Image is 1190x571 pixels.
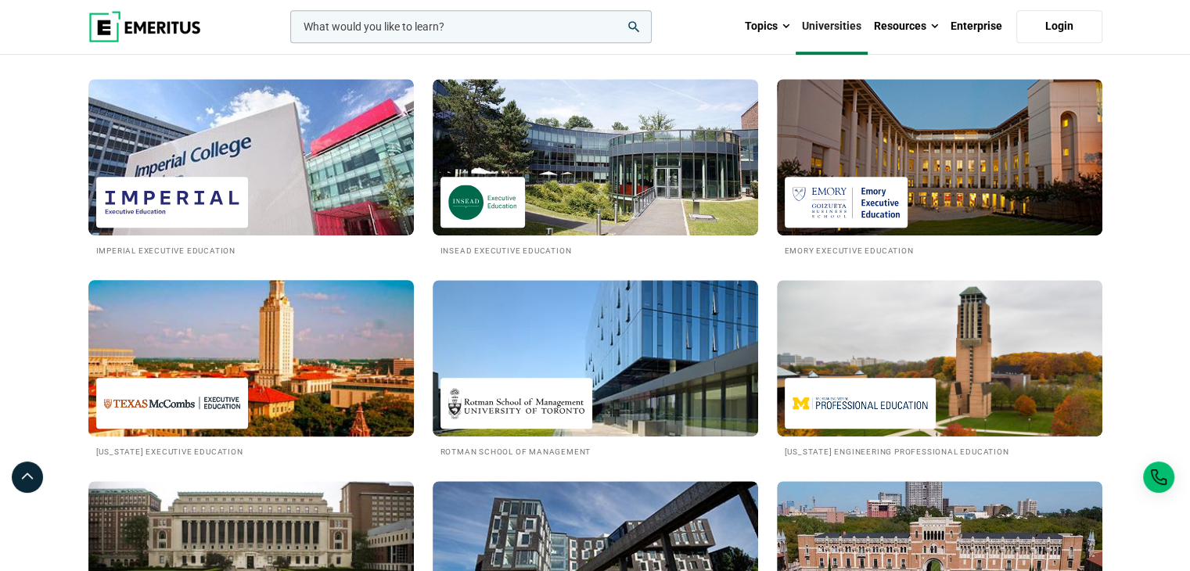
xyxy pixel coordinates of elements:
[777,79,1102,257] a: Universities We Work With Emory Executive Education Emory Executive Education
[793,185,900,220] img: Emory Executive Education
[104,386,240,421] img: Texas Executive Education
[448,185,517,220] img: INSEAD Executive Education
[440,444,750,458] h2: Rotman School of Management
[440,243,750,257] h2: INSEAD Executive Education
[433,280,758,458] a: Universities We Work With Rotman School of Management Rotman School of Management
[777,280,1102,436] img: Universities We Work With
[1016,10,1102,43] a: Login
[785,243,1095,257] h2: Emory Executive Education
[96,444,406,458] h2: [US_STATE] Executive Education
[433,280,758,436] img: Universities We Work With
[72,272,430,444] img: Universities We Work With
[777,79,1102,235] img: Universities We Work With
[777,280,1102,458] a: Universities We Work With Michigan Engineering Professional Education [US_STATE] Engineering Prof...
[290,10,652,43] input: woocommerce-product-search-field-0
[96,243,406,257] h2: Imperial Executive Education
[793,386,929,421] img: Michigan Engineering Professional Education
[88,79,414,235] img: Universities We Work With
[88,79,414,257] a: Universities We Work With Imperial Executive Education Imperial Executive Education
[433,79,758,257] a: Universities We Work With INSEAD Executive Education INSEAD Executive Education
[104,185,240,220] img: Imperial Executive Education
[785,444,1095,458] h2: [US_STATE] Engineering Professional Education
[433,79,758,235] img: Universities We Work With
[448,386,584,421] img: Rotman School of Management
[88,280,414,458] a: Universities We Work With Texas Executive Education [US_STATE] Executive Education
